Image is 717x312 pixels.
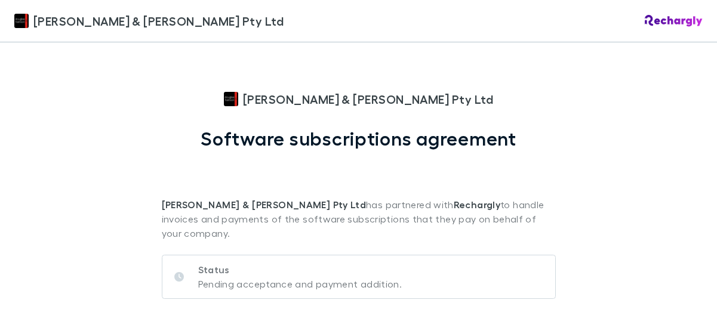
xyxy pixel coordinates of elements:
[162,199,367,211] strong: [PERSON_NAME] & [PERSON_NAME] Pty Ltd
[198,262,402,277] p: Status
[645,15,703,27] img: Rechargly Logo
[201,127,516,150] h1: Software subscriptions agreement
[33,12,284,30] span: [PERSON_NAME] & [PERSON_NAME] Pty Ltd
[224,92,238,106] img: Douglas & Harrison Pty Ltd's Logo
[162,150,556,240] p: has partnered with to handle invoices and payments of the software subscriptions that they pay on...
[454,199,500,211] strong: Rechargly
[198,277,402,291] p: Pending acceptance and payment addition.
[243,90,493,108] span: [PERSON_NAME] & [PERSON_NAME] Pty Ltd
[14,14,29,28] img: Douglas & Harrison Pty Ltd's Logo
